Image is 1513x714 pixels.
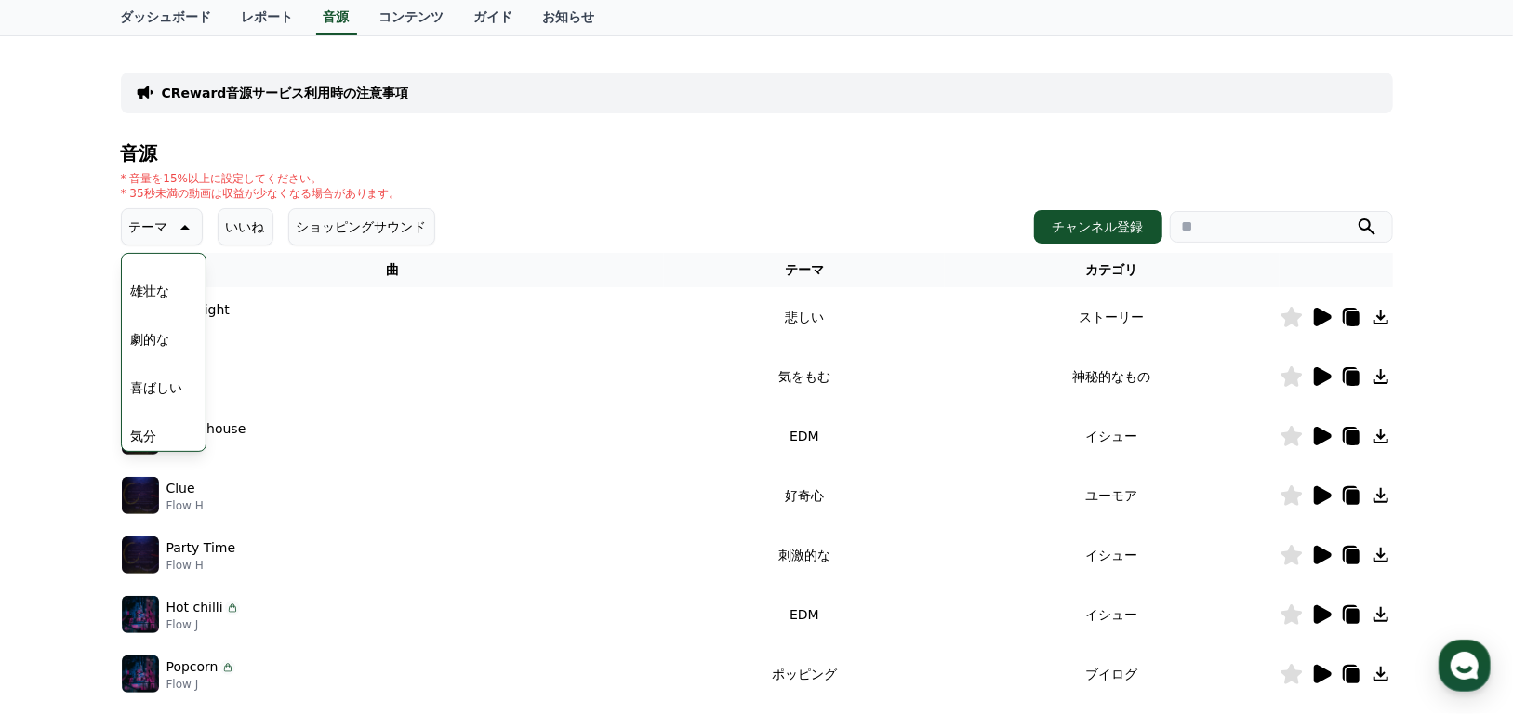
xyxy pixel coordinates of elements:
td: イシュー [945,585,1280,644]
a: Home [6,560,123,606]
td: ストーリー [945,287,1280,347]
p: Flow J [166,677,235,692]
p: テーマ [129,214,168,240]
button: ショッピングサウンド [288,208,435,245]
button: テーマ [121,208,203,245]
p: Flow H [166,558,236,573]
p: Hot chilli [166,598,223,617]
p: * 音量を15%以上に設定してください。 [121,171,401,186]
td: 好奇心 [664,466,944,525]
td: 刺激的な [664,525,944,585]
td: ブイログ [945,644,1280,704]
a: Messages [123,560,240,606]
button: 雄壮な [124,271,178,311]
a: Settings [240,560,357,606]
th: 曲 [121,253,665,287]
button: いいね [218,208,273,245]
button: 喜ばしい [124,367,191,408]
img: music [122,596,159,633]
img: music [122,477,159,514]
span: Settings [275,588,321,602]
td: EDM [664,585,944,644]
td: ポッピング [664,644,944,704]
th: カテゴリ [945,253,1280,287]
td: イシュー [945,525,1280,585]
button: 気分 [124,416,165,456]
p: Flow H [166,498,204,513]
a: CReward音源サービス利用時の注意事項 [162,84,409,102]
p: Party Time [166,538,236,558]
td: 悲しい [664,287,944,347]
td: イシュー [945,406,1280,466]
span: Home [47,588,80,602]
p: Sad Night [166,300,230,320]
h4: 音源 [121,143,1393,164]
th: テーマ [664,253,944,287]
span: Messages [154,588,209,603]
td: 気をもむ [664,347,944,406]
td: 神秘的なもの [945,347,1280,406]
button: チャンネル登録 [1034,210,1162,244]
img: music [122,655,159,693]
button: 劇的な [124,319,178,360]
td: EDM [664,406,944,466]
img: music [122,536,159,574]
p: Popcorn [166,657,219,677]
p: Flow J [166,617,240,632]
p: Clue [166,479,195,498]
td: ユーモア [945,466,1280,525]
p: * 35秒未満の動画は収益が少なくなる場合があります。 [121,186,401,201]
